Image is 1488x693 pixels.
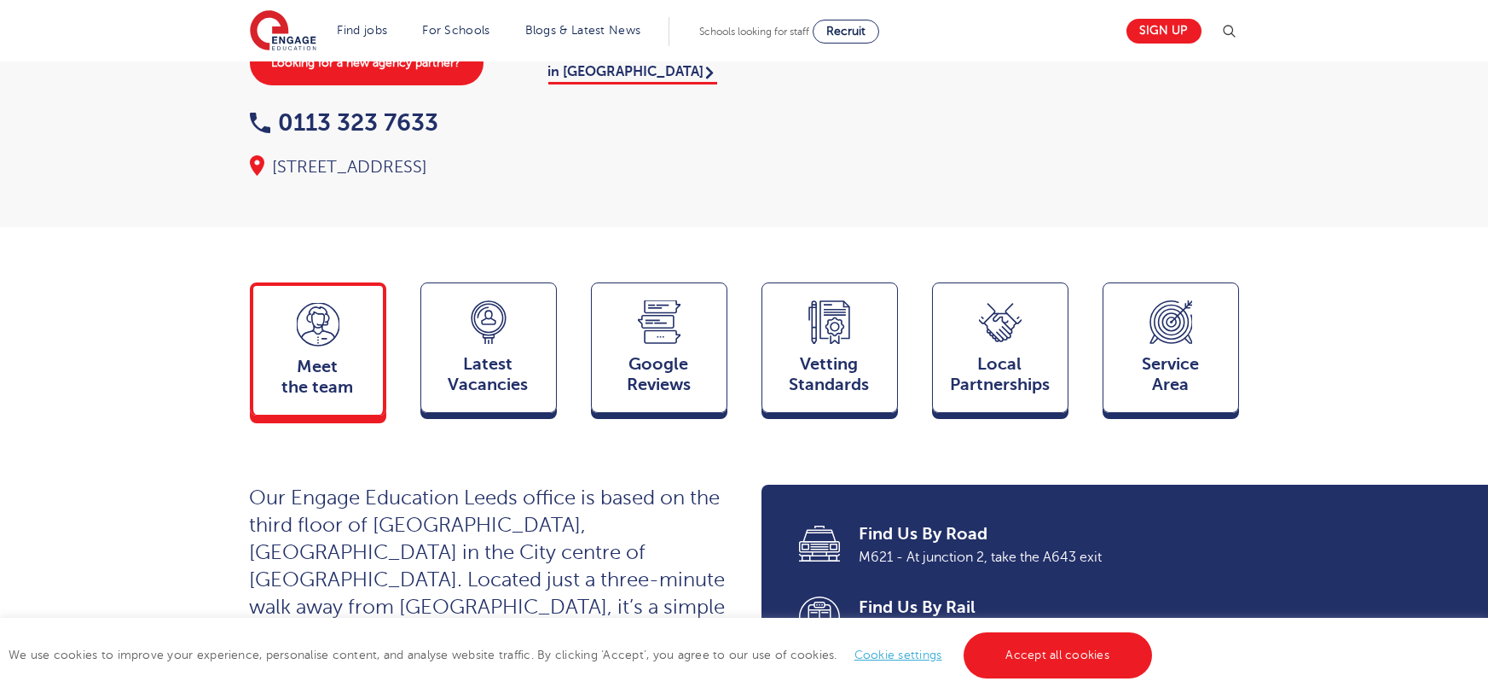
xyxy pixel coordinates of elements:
a: GoogleReviews [591,282,727,421]
span: We use cookies to improve your experience, personalise content, and analyse website traffic. By c... [9,649,1156,661]
a: Meetthe team [250,282,386,423]
span: M621 - At junction 2, take the A643 exit [860,546,1215,568]
span: Vetting Standards [771,354,889,395]
a: Looking for a new agency partner? [250,41,483,85]
a: Sign up [1126,19,1201,44]
span: Find Us By Road [860,522,1215,546]
span: Recruit [826,25,866,38]
a: 0113 323 7633 [250,109,439,136]
span: Find Us By Rail [860,596,1215,620]
img: Engage Education [250,10,316,53]
span: Service Area [1112,354,1230,395]
a: VettingStandards [761,282,898,421]
div: [STREET_ADDRESS] [250,155,727,179]
span: Local Partnerships [941,354,1059,395]
a: Recruit [813,20,879,44]
a: ServiceArea [1103,282,1239,421]
span: Meet the team [262,357,374,398]
a: Accept all cookies [964,632,1153,678]
a: Local Partnerships [932,282,1068,421]
a: Blogs & Latest News [525,24,641,37]
span: Schools looking for staff [699,26,809,38]
a: Find jobs [338,24,388,37]
a: in [GEOGRAPHIC_DATA] [548,64,717,84]
span: Google Reviews [600,354,718,395]
a: LatestVacancies [420,282,557,421]
a: For Schools [422,24,489,37]
a: Cookie settings [854,649,942,661]
span: Latest Vacancies [430,354,547,395]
